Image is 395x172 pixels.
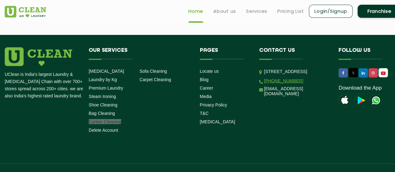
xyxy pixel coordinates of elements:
a: Media [200,94,212,99]
img: logo.png [5,47,72,66]
a: [EMAIL_ADDRESS][DOMAIN_NAME] [264,86,329,96]
p: [STREET_ADDRESS] [264,68,329,75]
a: Services [246,7,267,15]
a: Bag Cleaning [89,111,115,116]
a: Locate us [200,69,219,74]
a: Steam Ironing [89,94,116,99]
a: Download the App [338,85,382,91]
a: Curtain Cleaning [89,119,121,124]
img: playstoreicon.png [354,94,367,107]
a: Carpet Cleaning [140,77,171,82]
p: UClean is India's largest Laundry & [MEDICAL_DATA] Chain with over 700+ stores spread across 200+... [5,71,84,100]
a: Privacy Policy [200,102,227,107]
a: Delete Account [89,128,118,133]
a: Blog [200,77,209,82]
img: UClean Laundry and Dry Cleaning [379,70,387,76]
h4: Contact us [259,47,329,59]
a: Laundry by Kg [89,77,117,82]
h4: Follow us [338,47,393,59]
img: UClean Laundry and Dry Cleaning [5,6,46,17]
h4: Pages [200,47,250,59]
a: About us [213,7,236,15]
a: Home [188,7,203,15]
a: Sofa Cleaning [140,69,167,74]
a: T&C [200,111,209,116]
a: Login/Signup [309,5,353,18]
a: Career [200,86,213,91]
img: UClean Laundry and Dry Cleaning [370,94,382,107]
a: Premium Laundry [89,86,123,91]
a: [MEDICAL_DATA] [89,69,124,74]
a: [PHONE_NUMBER] [264,78,303,83]
h4: Our Services [89,47,190,59]
a: [MEDICAL_DATA] [200,119,235,124]
img: apple-icon.png [338,94,351,107]
a: Pricing List [277,7,304,15]
a: Shoe Cleaning [89,102,117,107]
